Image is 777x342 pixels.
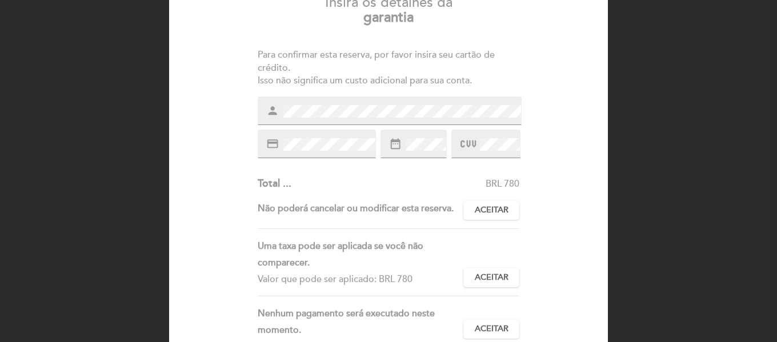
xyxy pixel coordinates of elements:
button: Aceitar [463,319,519,339]
i: person [266,104,279,117]
div: Não poderá cancelar ou modificar esta reserva. [258,200,464,220]
span: Aceitar [475,272,508,284]
button: Aceitar [463,268,519,287]
div: Nenhum pagamento será executado neste momento. [258,305,464,339]
div: Valor que pode ser aplicado: BRL 780 [258,271,455,288]
i: date_range [389,138,402,150]
span: Total ... [258,177,291,190]
span: Aceitar [475,323,508,335]
button: Aceitar [463,200,519,220]
div: BRL 780 [291,178,520,191]
div: Para confirmar esta reserva, por favor insira seu cartão de crédito. Isso não significa um custo ... [258,49,520,88]
span: Aceitar [475,204,508,216]
b: garantia [363,9,414,26]
i: credit_card [266,138,279,150]
div: Uma taxa pode ser aplicada se você não comparecer. [258,238,455,271]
